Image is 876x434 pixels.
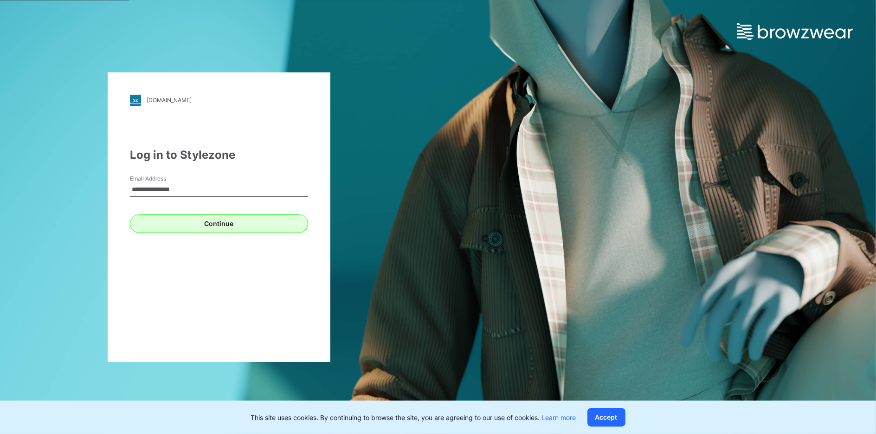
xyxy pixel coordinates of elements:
label: Email Address [130,175,195,183]
button: Accept [587,408,625,427]
img: browzwear-logo.e42bd6dac1945053ebaf764b6aa21510.svg [737,23,853,40]
a: Learn more [542,414,576,421]
p: This site uses cookies. By continuing to browse the site, you are agreeing to our use of cookies. [251,413,576,422]
button: Continue [130,214,308,233]
img: stylezone-logo.562084cfcfab977791bfbf7441f1a819.svg [130,95,141,106]
a: [DOMAIN_NAME] [130,95,308,106]
div: Log in to Stylezone [130,147,308,163]
div: [DOMAIN_NAME] [147,97,192,104]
